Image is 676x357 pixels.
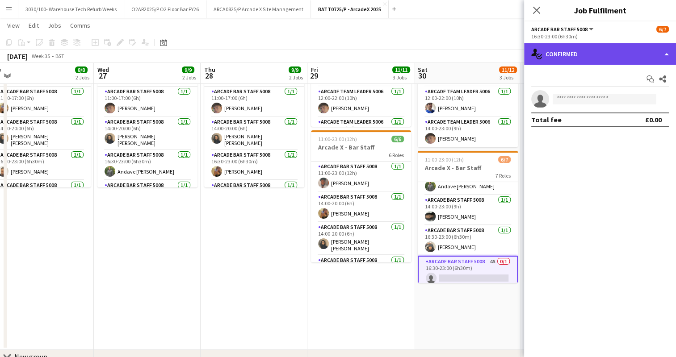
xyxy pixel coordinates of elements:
app-card-role: Arcade Team Leader 50061/115:00-23:00 (8h) [311,117,411,147]
h3: Arcade X - Bar Staff [418,164,518,172]
div: 16:30-23:00 (6h30m) [531,33,669,40]
span: 11:00-23:00 (12h) [425,156,464,163]
div: £0.00 [645,115,662,124]
span: 6/7 [498,156,511,163]
h3: Job Fulfilment [524,4,676,16]
span: Edit [29,21,39,29]
span: View [7,21,20,29]
span: 31 [523,71,535,81]
div: 3 Jobs [500,74,516,81]
app-card-role: Arcade Bar Staff 50081/116:30-23:00 (6h30m)[PERSON_NAME] [204,150,304,180]
span: 11:00-23:00 (12h) [318,136,357,142]
div: 2 Jobs [76,74,89,81]
app-card-role: Arcade Bar Staff 50081/114:00-20:00 (6h)[PERSON_NAME] [311,192,411,222]
span: 27 [96,71,109,81]
app-card-role: Arcade Team Leader 50061/112:00-22:00 (10h)[PERSON_NAME] [418,87,518,117]
app-card-role: Arcade Bar Staff 50084A0/116:30-23:00 (6h30m) [418,256,518,288]
span: Wed [97,66,109,74]
app-card-role: Arcade Bar Staff 50081/111:00-17:00 (6h)[PERSON_NAME] [204,87,304,117]
app-card-role: Arcade Bar Staff 50081/116:30-23:00 (6h30m)[PERSON_NAME] [418,225,518,256]
app-job-card: 11:00-23:00 (12h)6/6Arcade X - Bar Staff6 RolesArcade Bar Staff 50081/111:00-17:00 (6h)[PERSON_NA... [204,55,304,187]
app-card-role: Arcade Bar Staff 50081/114:00-20:00 (6h)[PERSON_NAME] [PERSON_NAME] [311,222,411,255]
app-card-role: Arcade Bar Staff 50081/111:00-23:00 (12h)[PERSON_NAME] [311,162,411,192]
span: Fri [311,66,318,74]
span: 11/11 [392,66,410,73]
span: Sat [418,66,428,74]
div: 2 Jobs [182,74,196,81]
app-card-role: Arcade Team Leader 50061/114:00-23:00 (9h)[PERSON_NAME] [418,117,518,147]
span: 7 Roles [495,172,511,179]
span: Comms [70,21,90,29]
span: Thu [204,66,215,74]
button: BATT0725/P - ArcadeX 2025 [311,0,389,18]
button: O2AR2025/P O2 Floor Bar FY26 [124,0,206,18]
span: Week 35 [29,53,52,59]
div: Total fee [531,115,562,124]
app-job-card: 11:00-23:00 (12h)6/6Arcade X - Bar Staff6 RolesArcade Bar Staff 50081/111:00-17:00 (6h)[PERSON_NA... [97,55,197,187]
a: View [4,20,23,31]
span: Arcade Bar Staff 5008 [531,26,588,33]
span: 9/9 [182,66,194,73]
span: 6/7 [656,26,669,33]
a: Comms [67,20,94,31]
span: 6 Roles [389,152,404,158]
span: 6/6 [391,136,404,142]
span: 30 [416,71,428,81]
span: Jobs [48,21,61,29]
button: Arcade Bar Staff 5008 [531,26,595,33]
button: ARCA0825/P Arcade X Site Management [206,0,311,18]
div: [DATE] [7,52,28,61]
button: 3030/100- Warehouse Tech Refurb Weeks [18,0,124,18]
h3: Arcade X - Bar Staff [311,143,411,151]
a: Jobs [44,20,65,31]
span: 9/9 [289,66,301,73]
app-card-role: Arcade Bar Staff 50081/116:30-23:00 (6h30m)Andave [PERSON_NAME] [97,150,197,180]
span: 28 [203,71,215,81]
app-card-role: Arcade Bar Staff 50081/114:00-20:00 (6h)[PERSON_NAME] [PERSON_NAME] [204,117,304,150]
app-card-role: Arcade Bar Staff 50081/1 [311,255,411,286]
span: 11/12 [499,66,517,73]
div: BST [55,53,64,59]
app-job-card: 11:00-23:00 (12h)6/6Arcade X - Bar Staff6 RolesArcade Bar Staff 50081/111:00-23:00 (12h)[PERSON_N... [311,130,411,262]
app-card-role: Arcade Bar Staff 50081/114:00-20:00 (6h)[PERSON_NAME] [PERSON_NAME] [97,117,197,150]
app-card-role: Arcade Bar Staff 50081/111:00-17:00 (6h)[PERSON_NAME] [97,87,197,117]
span: 8/8 [75,66,88,73]
app-card-role: Arcade Bar Staff 50081/1 [97,180,197,211]
div: 3 Jobs [393,74,410,81]
div: Confirmed [524,43,676,65]
div: 2 Jobs [289,74,303,81]
app-card-role: Arcade Bar Staff 50081/114:00-23:00 (9h)[PERSON_NAME] [418,195,518,225]
app-card-role: Arcade Bar Staff 50081/1 [204,180,304,211]
app-card-role: Arcade Team Leader 50061/112:00-22:00 (10h)[PERSON_NAME] [311,87,411,117]
span: 29 [310,71,318,81]
app-job-card: 11:00-23:00 (12h)6/7Arcade X - Bar Staff7 Roles[PERSON_NAME] [PERSON_NAME]Arcade Bar Staff 50081/... [418,151,518,283]
app-job-card: 07:00-23:00 (16h)3/3Arcade X - Team Leaders3 RolesArcade Team Leader 50061/107:00-15:00 (8h)[PERS... [418,25,518,147]
a: Edit [25,20,42,31]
